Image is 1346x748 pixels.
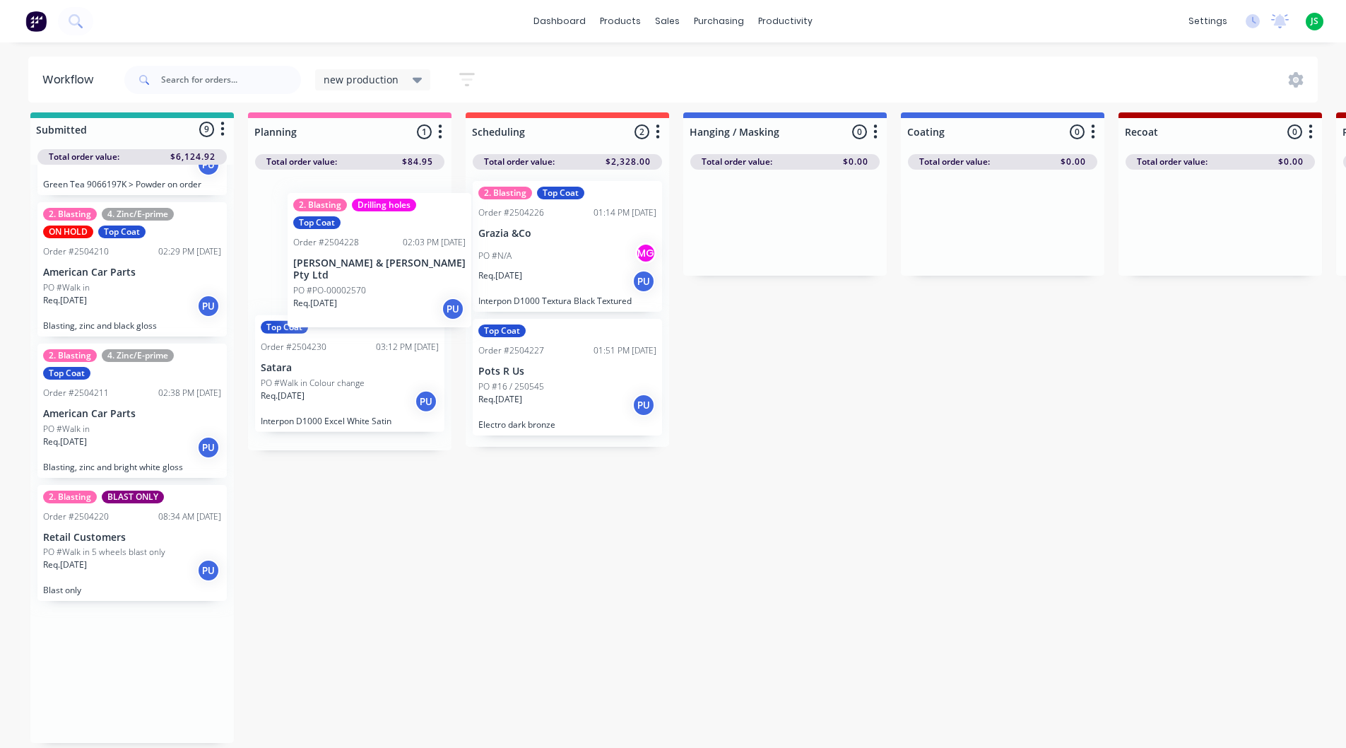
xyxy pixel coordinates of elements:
[606,156,651,168] span: $2,328.00
[526,11,593,32] a: dashboard
[33,122,87,137] div: Submitted
[1287,124,1302,139] span: 0
[1070,124,1085,139] span: 0
[690,124,829,139] input: Enter column name…
[702,156,772,168] span: Total order value:
[1311,15,1318,28] span: JS
[1061,156,1086,168] span: $0.00
[634,124,649,139] span: 2
[484,156,555,168] span: Total order value:
[593,11,648,32] div: products
[49,151,119,163] span: Total order value:
[324,72,399,87] span: new production
[687,11,751,32] div: purchasing
[1181,11,1234,32] div: settings
[254,124,394,139] input: Enter column name…
[25,11,47,32] img: Factory
[402,156,433,168] span: $84.95
[919,156,990,168] span: Total order value:
[907,124,1046,139] input: Enter column name…
[42,71,100,88] div: Workflow
[472,124,611,139] input: Enter column name…
[648,11,687,32] div: sales
[843,156,868,168] span: $0.00
[1137,156,1208,168] span: Total order value:
[170,151,216,163] span: $6,124.92
[266,156,337,168] span: Total order value:
[852,124,867,139] span: 0
[417,124,432,139] span: 1
[751,11,820,32] div: productivity
[199,122,214,136] span: 9
[1125,124,1264,139] input: Enter column name…
[1278,156,1304,168] span: $0.00
[161,66,301,94] input: Search for orders...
